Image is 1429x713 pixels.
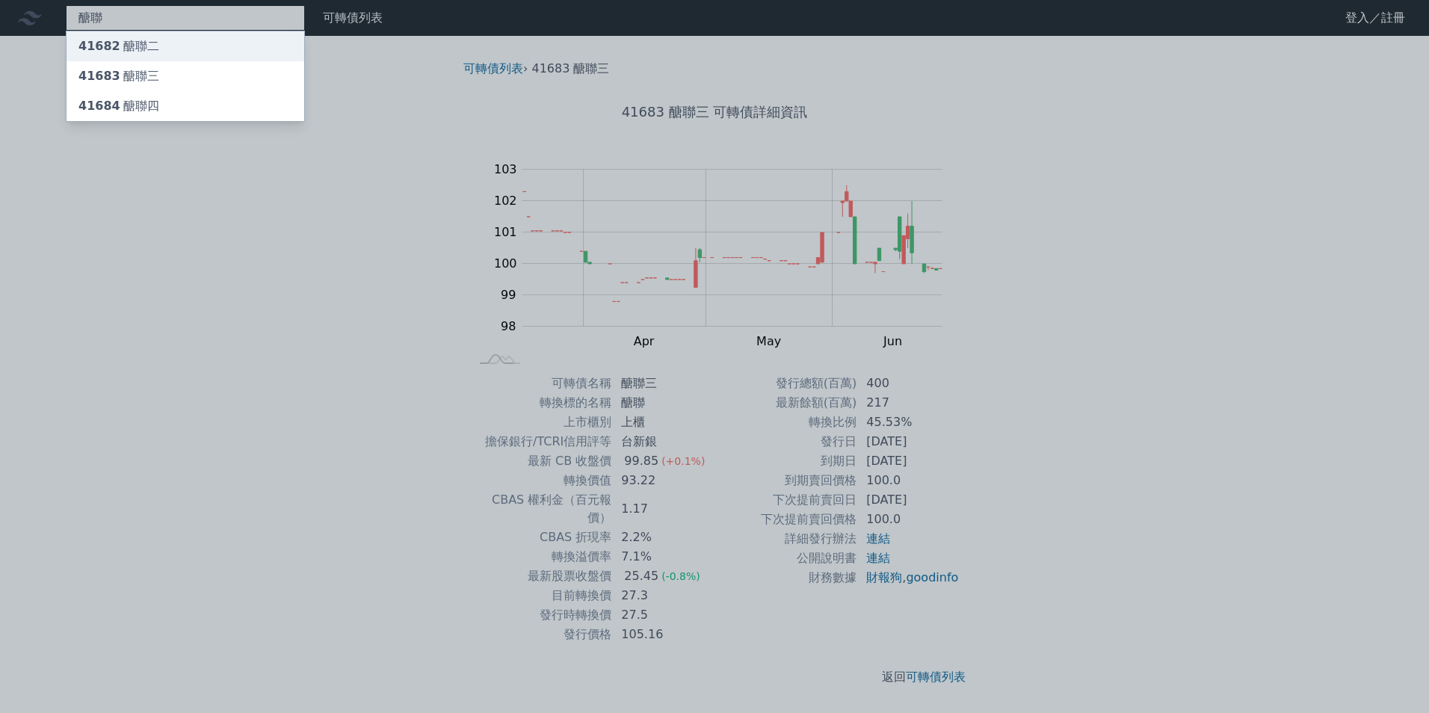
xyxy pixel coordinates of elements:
[1354,641,1429,713] iframe: Chat Widget
[1354,641,1429,713] div: 聊天小工具
[78,37,159,55] div: 醣聯二
[67,61,304,91] a: 41683醣聯三
[67,91,304,121] a: 41684醣聯四
[78,67,159,85] div: 醣聯三
[78,99,120,113] span: 41684
[78,69,120,83] span: 41683
[78,39,120,53] span: 41682
[78,97,159,115] div: 醣聯四
[67,31,304,61] a: 41682醣聯二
